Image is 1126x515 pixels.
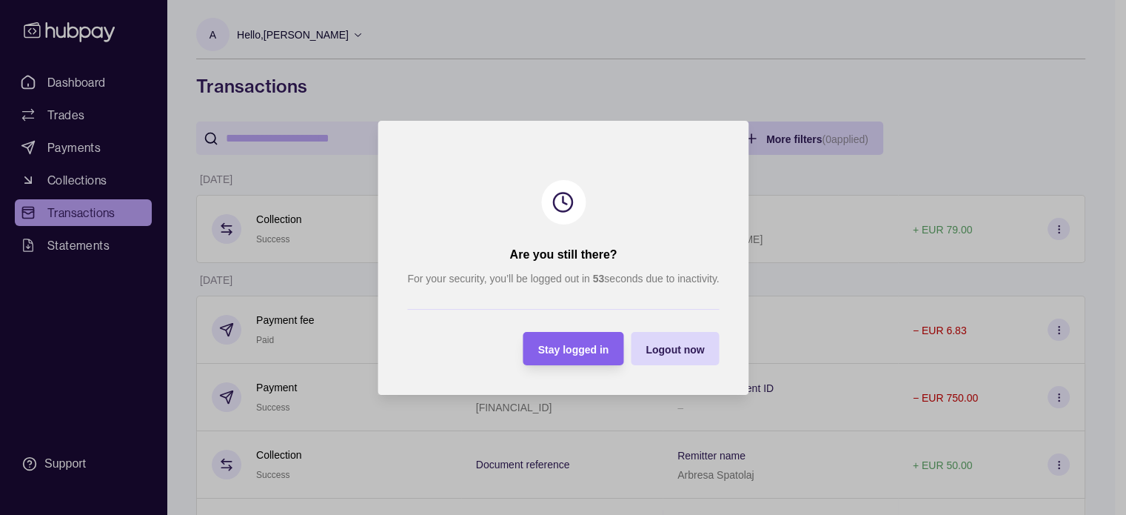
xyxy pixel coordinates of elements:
strong: 53 [592,273,604,285]
h2: Are you still there? [509,247,617,263]
button: Logout now [631,332,719,365]
button: Stay logged in [523,332,623,365]
p: For your security, you’ll be logged out in seconds due to inactivity. [407,270,719,287]
span: Stay logged in [537,343,609,355]
span: Logout now [646,343,704,355]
